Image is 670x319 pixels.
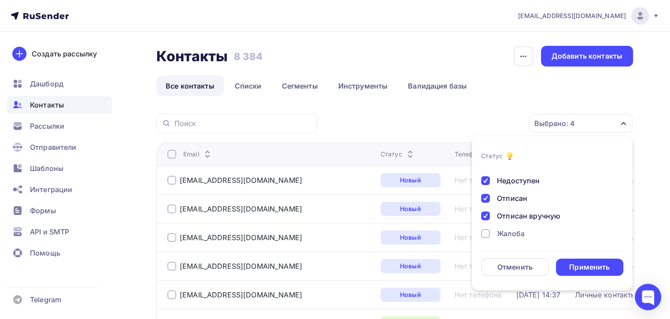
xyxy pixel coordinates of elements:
[7,202,112,219] a: Формы
[30,121,64,131] span: Рассылки
[497,228,525,239] div: Жалоба
[472,136,633,290] ul: Выбрано: 4
[381,150,415,159] div: Статус
[455,262,502,271] a: Нет телефона
[180,176,302,185] a: [EMAIL_ADDRESS][DOMAIN_NAME]
[399,76,476,96] a: Валидация базы
[518,7,659,25] a: [EMAIL_ADDRESS][DOMAIN_NAME]
[180,262,302,271] a: [EMAIL_ADDRESS][DOMAIN_NAME]
[30,294,61,305] span: Telegram
[180,204,302,213] a: [EMAIL_ADDRESS][DOMAIN_NAME]
[497,211,560,221] div: Отписан вручную
[30,78,63,89] span: Дашборд
[516,290,560,299] a: [DATE] 14:37
[156,48,228,65] h2: Контакты
[534,118,575,129] div: Выбрано: 4
[455,233,502,242] a: Нет телефона
[381,288,440,302] a: Новый
[30,184,72,195] span: Интеграции
[180,233,302,242] a: [EMAIL_ADDRESS][DOMAIN_NAME]
[7,159,112,177] a: Шаблоны
[497,193,527,204] div: Отписан
[381,173,440,187] a: Новый
[569,262,610,272] div: Применить
[180,290,302,299] a: [EMAIL_ADDRESS][DOMAIN_NAME]
[7,96,112,114] a: Контакты
[30,226,69,237] span: API и SMTP
[30,205,56,216] span: Формы
[7,117,112,135] a: Рассылки
[552,51,622,61] div: Добавить контакты
[226,76,271,96] a: Списки
[156,76,224,96] a: Все контакты
[381,202,440,216] a: Новый
[497,262,533,272] div: Отменить
[455,150,494,159] div: Телефон
[273,76,327,96] a: Сегменты
[30,142,77,152] span: Отправители
[7,138,112,156] a: Отправители
[174,119,312,128] input: Поиск
[30,248,60,258] span: Помощь
[455,204,502,213] a: Нет телефона
[481,152,503,160] div: Статус
[7,75,112,93] a: Дашборд
[518,11,626,20] span: [EMAIL_ADDRESS][DOMAIN_NAME]
[455,290,502,299] a: Нет телефона
[575,290,636,299] a: Личные контакты
[381,230,440,245] a: Новый
[528,114,633,133] button: Выбрано: 4
[183,150,213,159] div: Email
[329,76,397,96] a: Инструменты
[30,163,63,174] span: Шаблоны
[381,259,440,273] a: Новый
[455,176,502,185] a: Нет телефона
[32,48,97,59] div: Создать рассылку
[234,50,263,63] h3: 8 384
[497,175,540,186] div: Недоступен
[30,100,64,110] span: Контакты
